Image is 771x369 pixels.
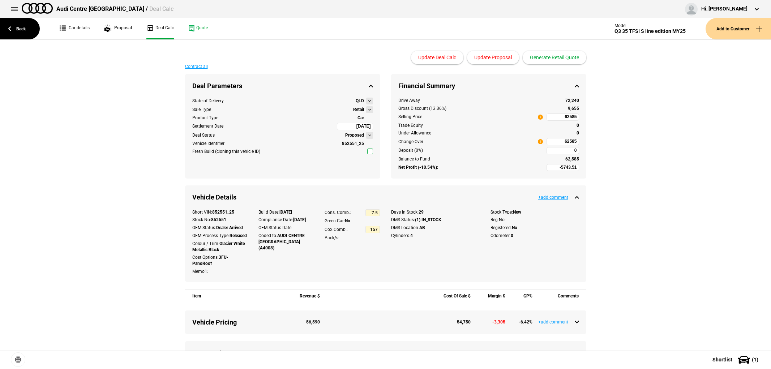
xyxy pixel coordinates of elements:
strong: No [512,225,517,230]
div: Sale Type [192,107,211,113]
div: Audi Centre [GEOGRAPHIC_DATA] / [56,5,174,13]
strong: (1) IN_STOCK [415,217,441,222]
div: Registered: [491,225,579,231]
div: Trade Equity [398,123,543,129]
button: +add comment [538,320,568,324]
div: Comments [540,289,579,303]
span: Deal Calc [149,5,174,12]
strong: 29 [419,210,424,215]
button: Update Proposal [467,51,519,64]
div: Odometer: [491,233,579,239]
strong: Car [357,115,364,120]
input: 7.5 [365,209,380,216]
strong: Retail [353,107,364,113]
div: Revenue $ [293,289,320,303]
strong: -3,305 [492,319,505,325]
div: Deal Parameters [185,74,380,98]
div: GP% [513,289,533,303]
div: Product Type [192,115,218,121]
strong: Glacier White Metallic Black [192,241,245,252]
div: Hi, [PERSON_NAME] [701,5,748,13]
div: Cons. Comb.: [325,210,351,216]
div: Stock No: [192,217,248,223]
div: Under Allowance [398,130,543,136]
strong: 0 [468,350,471,355]
strong: AB [419,225,425,230]
div: OEM Status Date: [258,225,314,231]
strong: Released [230,233,247,238]
strong: [DATE] [293,217,306,222]
div: Deal Status [192,132,215,138]
a: Car details [60,18,90,39]
div: Selling Price [398,114,422,120]
strong: 0 [503,350,505,355]
div: Cost Of Sale $ [440,289,471,303]
button: Update Deal Calc [411,51,463,64]
button: Generate Retail Quote [523,51,586,64]
div: Item [192,289,285,303]
div: Co2 Comb.: [325,227,348,233]
div: Gross Discount (13.36%) [398,106,543,112]
div: Compliance Date: [258,217,314,223]
div: Vehicle Details [185,185,586,209]
span: i [538,115,543,120]
strong: AUDI CENTRE [GEOGRAPHIC_DATA] (A4008) [258,233,305,250]
div: Q3 35 TFSI S line edition MY25 [614,28,686,34]
div: Fresh Build (cloning this vehicle ID) [192,149,260,155]
button: Shortlist(1) [702,351,771,369]
div: Financial Summary [391,74,586,98]
strong: 62,585 [565,156,579,162]
button: Add to Customer [706,18,771,39]
strong: QLD [356,98,364,104]
div: OEM Process Type: [192,233,248,239]
div: Green Car: [325,218,380,224]
strong: No [345,218,350,223]
div: Margin $ [478,289,505,303]
strong: Proposed [345,132,364,138]
div: Balance to Fund [398,156,543,162]
span: i [538,139,543,144]
strong: 0 [511,233,513,238]
strong: 852551_25 [212,210,234,215]
strong: 0 [577,123,579,128]
input: 157 [365,226,380,233]
strong: 56,590 [306,319,320,325]
strong: 0 [317,350,320,355]
div: Days In Stock: [391,209,480,215]
span: ( 1 ) [752,357,758,362]
a: Proposal [104,18,132,39]
span: Shortlist [712,357,732,362]
div: Drive Away [398,98,543,104]
div: DMS Status: [391,217,480,223]
div: Vehicle Identifier [192,141,224,147]
div: State of Delivery [192,98,224,104]
strong: 9,655 [568,106,579,111]
div: Memo1: [192,269,248,275]
strong: 0 [577,130,579,136]
strong: 852551 [211,217,226,222]
strong: 852551_25 [342,141,364,146]
div: -6.42 % [513,319,533,325]
div: Short VIN: [192,209,248,215]
strong: Dealer Arrived [216,225,243,230]
strong: 4 [410,233,413,238]
div: Build Date: [258,209,314,215]
input: 62585 [547,138,579,145]
button: +add comment [538,195,568,199]
div: Reg No: [491,217,579,223]
div: Pack/s: [325,235,380,241]
div: OEM Status: [192,225,248,231]
div: Accessories [192,348,285,357]
div: Deposit (0%) [398,147,543,154]
strong: New [513,210,521,215]
div: Cost Options: [192,254,248,267]
div: Vehicle Pricing [192,318,285,327]
a: Deal Calc [146,18,174,39]
strong: [DATE] [279,210,292,215]
strong: Net Profit (-10.54%): [398,164,438,171]
div: Stock Type: [491,209,579,215]
img: audi.png [22,3,53,14]
div: Coded to: [258,233,314,251]
a: Quote [188,18,208,39]
div: Cylinders: [391,233,480,239]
